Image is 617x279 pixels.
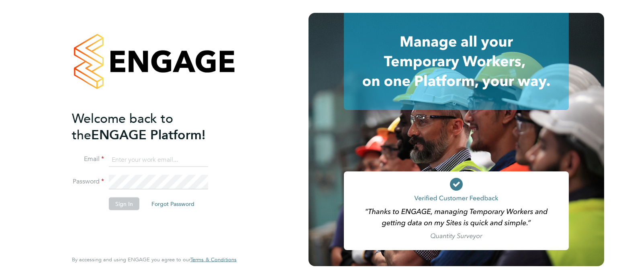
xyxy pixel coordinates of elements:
[109,153,208,167] input: Enter your work email...
[72,110,229,143] h2: ENGAGE Platform!
[72,256,237,263] span: By accessing and using ENGAGE you agree to our
[190,256,237,263] span: Terms & Conditions
[72,177,104,186] label: Password
[72,155,104,163] label: Email
[145,198,201,210] button: Forgot Password
[72,110,173,143] span: Welcome back to the
[109,198,139,210] button: Sign In
[190,257,237,263] a: Terms & Conditions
